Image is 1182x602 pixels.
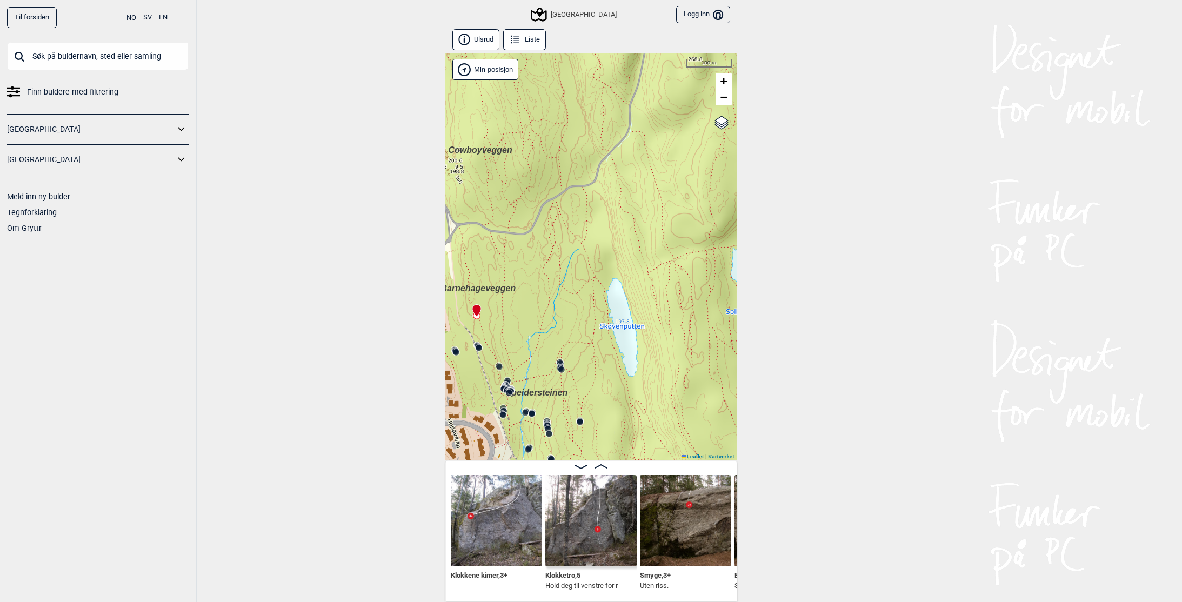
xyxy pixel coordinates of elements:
span: | [705,453,707,459]
img: Smyge 210310 [640,475,731,566]
a: Om Gryttr [7,224,42,232]
span: Finn buldere med filtrering [27,84,118,100]
button: SV [143,7,152,28]
span: Cowboyveggen [449,145,512,155]
p: Sittstart. [734,580,857,591]
div: 100 m [686,59,732,68]
span: Smyge , 3+ [640,569,671,579]
img: Klokkene kimer 210420 [451,475,542,566]
a: Til forsiden [7,7,57,28]
a: Finn buldere med filtrering [7,84,189,100]
div: Vis min posisjon [452,59,519,80]
a: Zoom out [716,89,732,105]
span: − [720,90,727,104]
span: + [720,74,727,88]
button: Liste [503,29,546,50]
button: NO [126,7,136,29]
span: Barnehageveggen [441,284,516,293]
a: [GEOGRAPHIC_DATA] [7,122,175,137]
img: En kven fra Kvaenangstinden 210310 [734,475,826,566]
a: Meld inn ny bulder [7,192,70,201]
span: Speidersteinen [506,388,568,397]
span: En kven fra [GEOGRAPHIC_DATA]... , 7A [734,569,857,579]
div: [GEOGRAPHIC_DATA] [532,8,617,21]
div: Cowboyveggen [449,144,455,150]
div: Barnehageveggen [441,282,448,289]
img: Klokketro 210420 [545,475,637,566]
button: Ulsrud [452,29,500,50]
p: Uten riss. [640,580,671,591]
a: Leaflet [682,453,704,459]
a: Layers [711,111,732,135]
a: [GEOGRAPHIC_DATA] [7,152,175,168]
input: Søk på buldernavn, sted eller samling [7,42,189,70]
p: Hold deg til venstre for r [545,580,618,591]
span: Klokkene kimer , 3+ [451,569,507,579]
button: Logg inn [676,6,730,24]
a: Kartverket [708,453,734,459]
button: EN [159,7,168,28]
a: Zoom in [716,73,732,89]
a: Tegnforklaring [7,208,57,217]
span: Klokketro , 5 [545,569,580,579]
